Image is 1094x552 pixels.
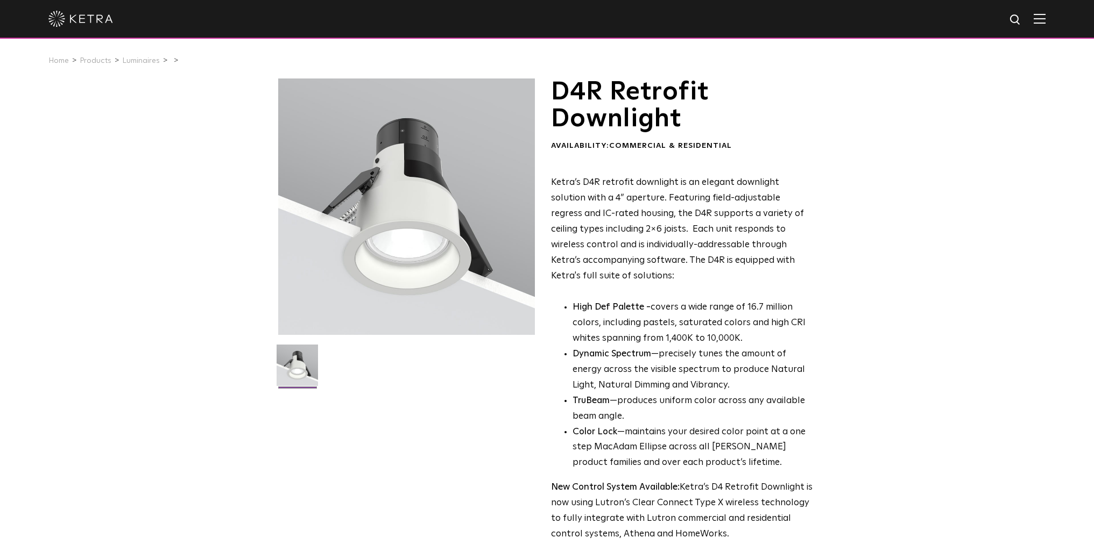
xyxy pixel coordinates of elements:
li: —precisely tunes the amount of energy across the visible spectrum to produce Natural Light, Natur... [573,347,813,393]
p: Ketra’s D4 Retrofit Downlight is now using Lutron’s Clear Connect Type X wireless technology to f... [551,480,813,542]
span: Commercial & Residential [609,142,732,149]
div: Availability: [551,141,813,152]
img: search icon [1009,13,1022,27]
strong: Dynamic Spectrum [573,349,651,359]
li: —maintains your desired color point at a one step MacAdam Ellipse across all [PERSON_NAME] produc... [573,425,813,471]
p: Ketra’s D4R retrofit downlight is an elegant downlight solution with a 4” aperture. Featuring fie... [551,175,813,284]
img: D4R Retrofit Downlight [277,345,318,394]
strong: High Def Palette - [573,303,651,312]
a: Luminaires [122,57,160,64]
strong: TruBeam [573,396,610,405]
a: Home [48,57,69,64]
img: Hamburger%20Nav.svg [1034,13,1046,24]
a: Products [80,57,111,64]
p: covers a wide range of 16.7 million colors, including pastels, saturated colors and high CRI whit... [573,300,813,347]
img: ketra-logo-2019-white [48,11,113,27]
h1: D4R Retrofit Downlight [551,78,813,133]
strong: New Control System Available: [551,483,680,492]
li: —produces uniform color across any available beam angle. [573,393,813,425]
strong: Color Lock [573,427,617,436]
